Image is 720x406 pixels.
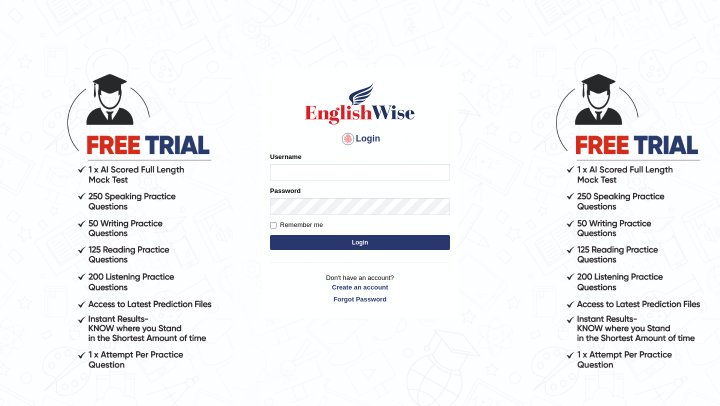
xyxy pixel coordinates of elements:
[303,81,417,126] img: Logo of English Wise sign in for intelligent practice with AI
[270,186,300,195] label: Password
[270,235,450,250] button: Login
[270,152,301,161] label: Username
[270,294,450,304] a: Forgot Password
[270,222,276,228] input: Remember me
[270,131,450,147] h4: Login
[270,220,323,230] label: Remember me
[270,282,450,292] a: Create an account
[270,273,450,304] p: Don't have an account?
